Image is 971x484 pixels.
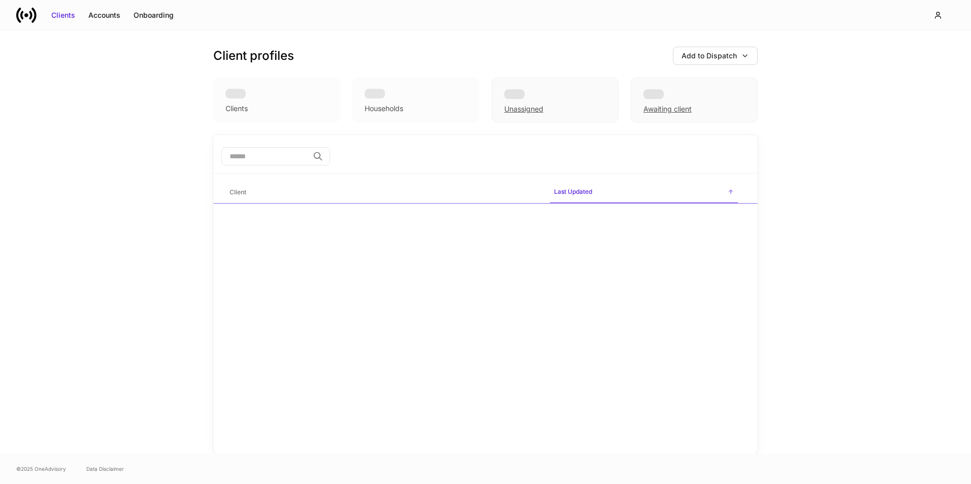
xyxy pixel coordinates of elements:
button: Clients [45,7,82,23]
div: Households [365,103,403,114]
button: Onboarding [127,7,180,23]
div: Add to Dispatch [682,51,737,61]
div: Unassigned [504,104,543,114]
div: Unassigned [492,77,619,123]
button: Add to Dispatch [673,47,758,65]
div: Clients [51,10,75,20]
div: Awaiting client [643,104,692,114]
span: Client [225,182,542,203]
button: Accounts [82,7,127,23]
div: Onboarding [134,10,174,20]
div: Clients [225,103,248,114]
div: Awaiting client [631,77,758,123]
a: Data Disclaimer [86,465,124,473]
span: © 2025 OneAdvisory [16,465,66,473]
div: Accounts [88,10,120,20]
span: Last Updated [550,182,738,203]
h3: Client profiles [213,48,294,64]
h6: Client [230,187,246,197]
h6: Last Updated [554,187,592,196]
